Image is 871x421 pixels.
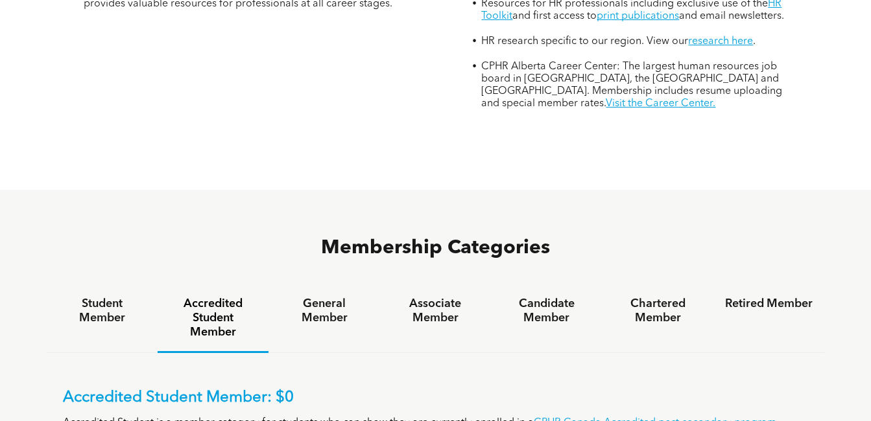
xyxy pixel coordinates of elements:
[481,36,688,47] span: HR research specific to our region. View our
[725,297,813,311] h4: Retired Member
[169,297,257,339] h4: Accredited Student Member
[321,238,550,258] span: Membership Categories
[688,36,753,47] a: research here
[392,297,479,325] h4: Associate Member
[606,98,715,109] a: Visit the Career Center.
[679,11,784,21] span: and email newsletters.
[280,297,368,325] h4: General Member
[63,389,809,407] p: Accredited Student Member: $0
[503,297,590,325] h4: Candidate Member
[58,297,146,325] h4: Student Member
[614,297,702,325] h4: Chartered Member
[597,11,679,21] a: print publications
[481,62,782,109] span: CPHR Alberta Career Center: The largest human resources job board in [GEOGRAPHIC_DATA], the [GEOG...
[753,36,756,47] span: .
[512,11,597,21] span: and first access to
